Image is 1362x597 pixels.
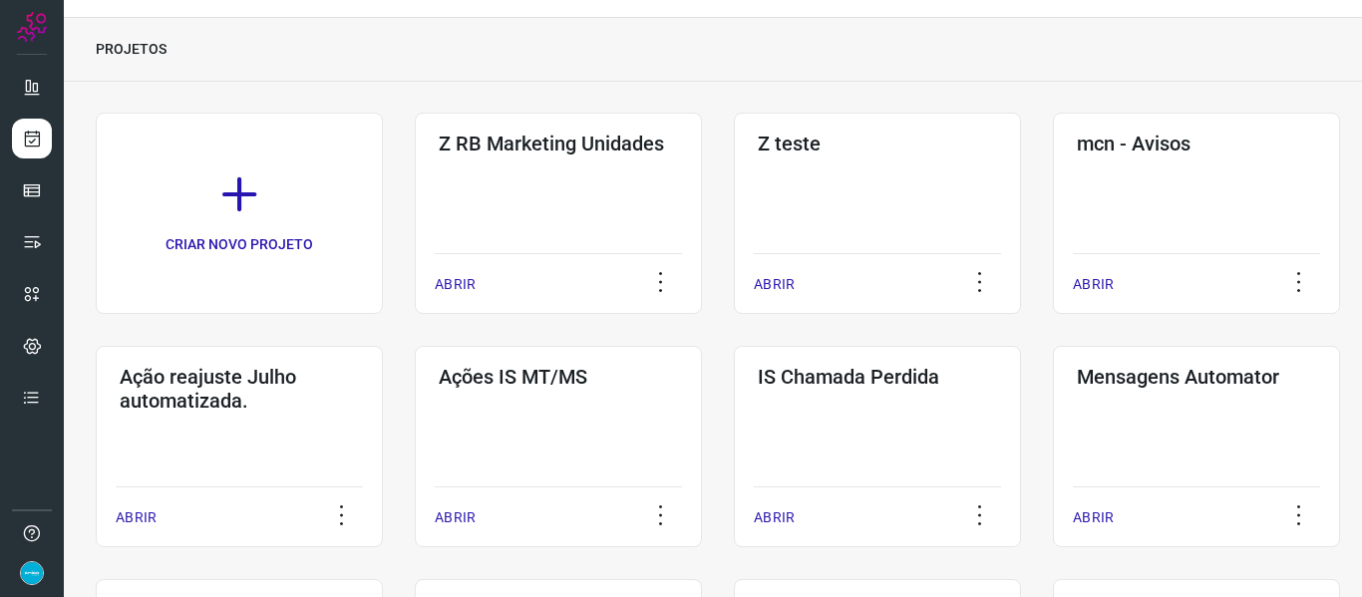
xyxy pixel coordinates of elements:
[758,132,997,155] h3: Z teste
[754,507,795,528] p: ABRIR
[1073,507,1114,528] p: ABRIR
[1077,132,1316,155] h3: mcn - Avisos
[439,132,678,155] h3: Z RB Marketing Unidades
[1073,274,1114,295] p: ABRIR
[435,274,476,295] p: ABRIR
[1077,365,1316,389] h3: Mensagens Automator
[20,561,44,585] img: 86fc21c22a90fb4bae6cb495ded7e8f6.png
[96,39,167,60] p: PROJETOS
[17,12,47,42] img: Logo
[116,507,157,528] p: ABRIR
[439,365,678,389] h3: Ações IS MT/MS
[166,234,313,255] p: CRIAR NOVO PROJETO
[120,365,359,413] h3: Ação reajuste Julho automatizada.
[758,365,997,389] h3: IS Chamada Perdida
[435,507,476,528] p: ABRIR
[754,274,795,295] p: ABRIR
